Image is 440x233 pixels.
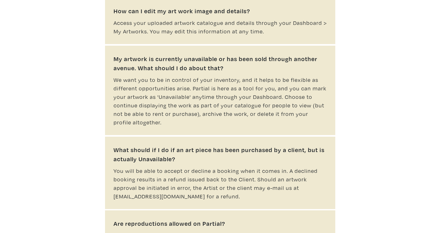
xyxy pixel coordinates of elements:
[114,219,327,228] b: Are reproductions allowed on Partial?
[114,145,327,164] b: What should if I do if an art piece has been purchased by a client, but is actually Unavailable?
[114,54,327,73] b: My artwork is currently unavailable or has been sold through another avenue. What should I do abo...
[114,6,327,16] b: How can I edit my art work image and details?
[114,19,327,35] span: Access your uploaded artwork catalogue and details through your Dashboard > My Artworks. You may ...
[114,76,326,126] span: We want you to be in control of your inventory, and it helps to be flexible as different opportun...
[114,167,318,200] span: You will be able to accept or decline a booking when it comes in. A declined booking results in a...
